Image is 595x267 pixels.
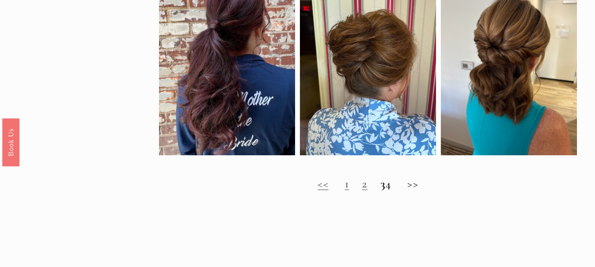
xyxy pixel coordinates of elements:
a: 2 [362,176,367,191]
strong: 3 [381,176,385,191]
a: 1 [345,176,349,191]
a: << [318,176,329,191]
h2: 4 >> [159,177,577,190]
a: Book Us [2,118,19,166]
